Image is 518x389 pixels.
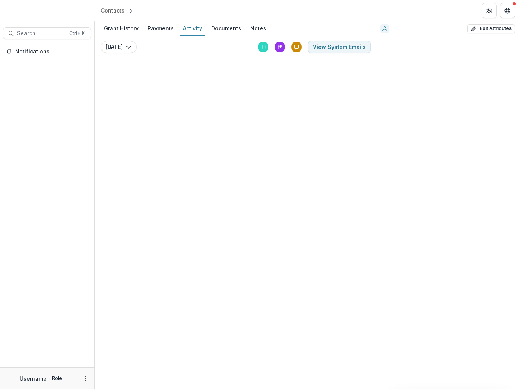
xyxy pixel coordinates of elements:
a: Contacts [98,5,128,16]
div: Contacts [101,6,125,14]
a: Grant History [101,21,142,36]
button: Notifications [3,45,91,58]
div: Notes [247,23,269,34]
a: Payments [145,21,177,36]
p: Username [20,375,47,383]
button: Partners [482,3,497,18]
a: Activity [180,21,205,36]
button: View System Emails [308,41,371,53]
a: Notes [247,21,269,36]
a: Documents [208,21,244,36]
span: Notifications [15,49,88,55]
button: Search... [3,27,91,39]
div: Payments [145,23,177,34]
span: Search... [17,30,65,37]
div: Activity [180,23,205,34]
button: Get Help [500,3,515,18]
div: Grant History [101,23,142,34]
button: Edit Attributes [467,24,515,33]
div: Ctrl + K [68,29,86,38]
button: [DATE] [101,41,137,53]
nav: breadcrumb [98,5,167,16]
div: Documents [208,23,244,34]
button: More [81,374,90,383]
p: Role [50,375,64,382]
